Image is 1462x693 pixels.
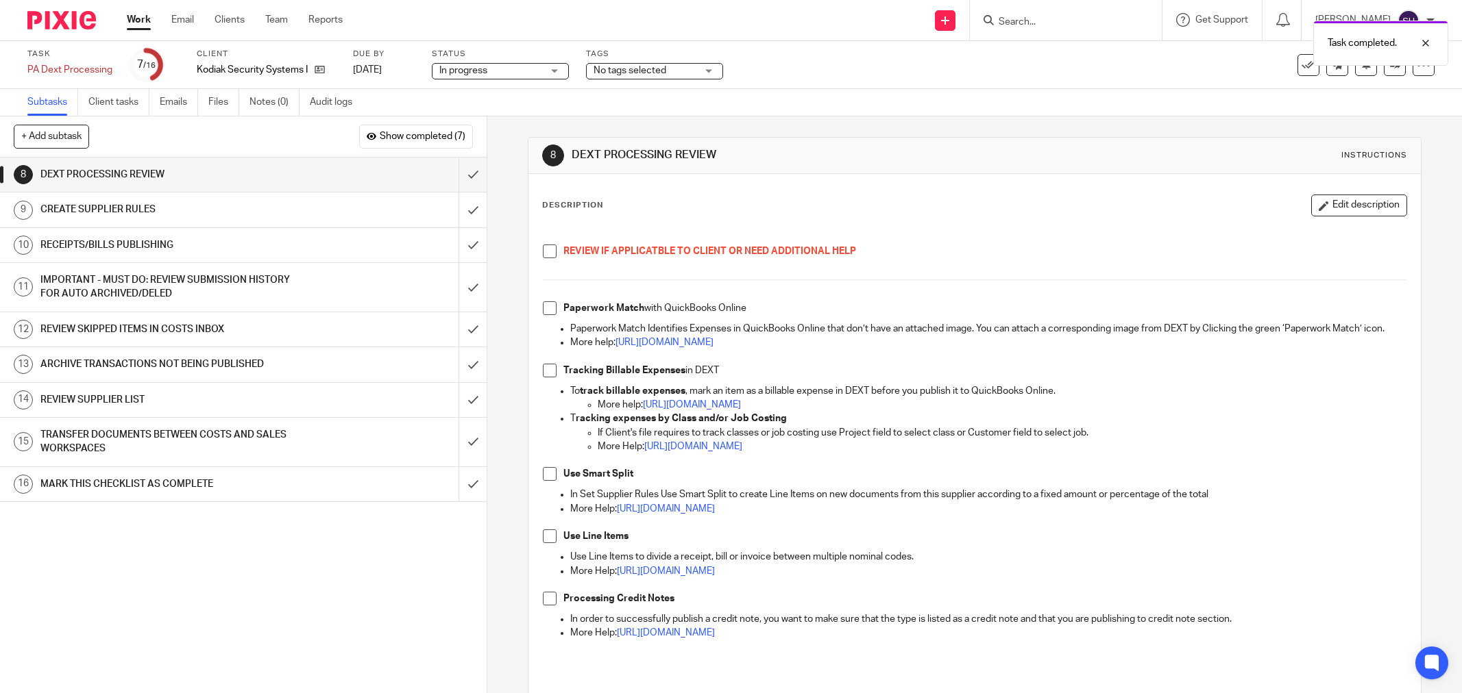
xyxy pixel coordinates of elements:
p: T [570,412,1406,425]
span: In progress [439,66,487,75]
label: Due by [353,49,415,60]
div: 9 [14,201,33,220]
a: [URL][DOMAIN_NAME] [643,400,741,409]
p: Paperwork Match Identifies Expenses in QuickBooks Online that don’t have an attached image. You c... [570,322,1406,336]
h1: TRANSFER DOCUMENTS BETWEEN COSTS AND SALES WORKSPACES [40,425,310,459]
div: PA Dext Processing [27,63,112,77]
a: [URL][DOMAIN_NAME] [616,338,714,347]
p: In Set Supplier Rules Use Smart Split to create Line Items on new documents from this supplier ac... [570,488,1406,501]
h1: RECEIPTS/BILLS PUBLISHING [40,235,310,255]
strong: Use Line Items [563,531,629,541]
label: Status [432,49,569,60]
small: /16 [143,62,156,69]
span: [DATE] [353,65,382,75]
button: Show completed (7) [359,125,473,148]
p: More help: [598,398,1406,412]
div: 10 [14,236,33,255]
h1: DEXT PROCESSING REVIEW [40,164,310,185]
p: More Help: [570,502,1406,516]
strong: racking expenses by Class and/or Job Costing [576,414,787,423]
a: [URL][DOMAIN_NAME] [617,566,715,576]
button: + Add subtask [14,125,89,148]
div: 12 [14,320,33,339]
a: [URL][DOMAIN_NAME] [617,504,715,514]
label: Tags [586,49,723,60]
h1: REVIEW SKIPPED ITEMS IN COSTS INBOX [40,319,310,340]
p: Task completed. [1328,36,1397,50]
p: In order to successfully publish a credit note, you want to make sure that the type is listed as ... [570,612,1406,626]
strong: track billable expenses [580,386,685,396]
a: Work [127,13,151,27]
a: Team [265,13,288,27]
p: More Help: [570,564,1406,578]
h1: IMPORTANT - MUST DO: REVIEW SUBMISSION HISTORY FOR AUTO ARCHIVED/DELED [40,270,310,305]
a: [URL][DOMAIN_NAME] [617,628,715,638]
button: Edit description [1311,194,1407,216]
a: Clients [215,13,245,27]
div: 13 [14,355,33,374]
a: Emails [160,89,198,116]
strong: Processing Credit Notes [563,594,674,603]
img: Pixie [27,11,96,29]
div: Instructions [1341,150,1407,161]
a: [URL][DOMAIN_NAME] [644,442,742,451]
h1: MARK THIS CHECKLIST AS COMPLETE [40,474,310,494]
a: Audit logs [310,89,363,116]
div: 8 [542,144,564,166]
div: 15 [14,432,33,451]
div: 16 [14,475,33,494]
a: Subtasks [27,89,78,116]
p: If Client's file requires to track classes or job costing use Project field to select class or Cu... [598,426,1406,440]
p: in DEXT [563,364,1406,377]
p: Description [542,200,603,211]
p: Kodiak Security Systems Inc [197,63,308,77]
p: with QuickBooks Online [563,301,1406,315]
strong: Use Smart Split [563,469,633,479]
strong: Paperwork Match [563,303,644,313]
a: Files [208,89,239,116]
img: svg%3E [1398,10,1420,32]
h1: REVIEW SUPPLIER LIST [40,390,310,410]
h1: CREATE SUPPLIER RULES [40,199,310,220]
span: Show completed (7) [380,131,465,142]
a: Reports [308,13,343,27]
a: Email [171,13,194,27]
p: Use Line Items to divide a receipt, bill or invoice between multiple nominal codes. [570,550,1406,564]
a: Notes (0) [249,89,300,116]
span: REVIEW IF APPLICATBLE TO CLIENT OR NEED ADDITIONAL HELP [563,247,856,256]
label: Client [197,49,336,60]
strong: Tracking Billable Expenses [563,366,685,375]
p: To , mark an item as a billable expense in DEXT before you publish it to QuickBooks Online. [570,384,1406,398]
label: Task [27,49,112,60]
span: No tags selected [594,66,666,75]
p: More Help: [598,440,1406,453]
h1: ARCHIVE TRANSACTIONS NOT BEING PUBLISHED [40,354,310,375]
div: 14 [14,390,33,409]
a: Client tasks [88,89,149,116]
p: More Help: [570,626,1406,640]
div: 7 [137,57,156,73]
h1: DEXT PROCESSING REVIEW [572,148,1004,162]
div: 11 [14,277,33,297]
div: 8 [14,165,33,184]
p: More help: [570,336,1406,349]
